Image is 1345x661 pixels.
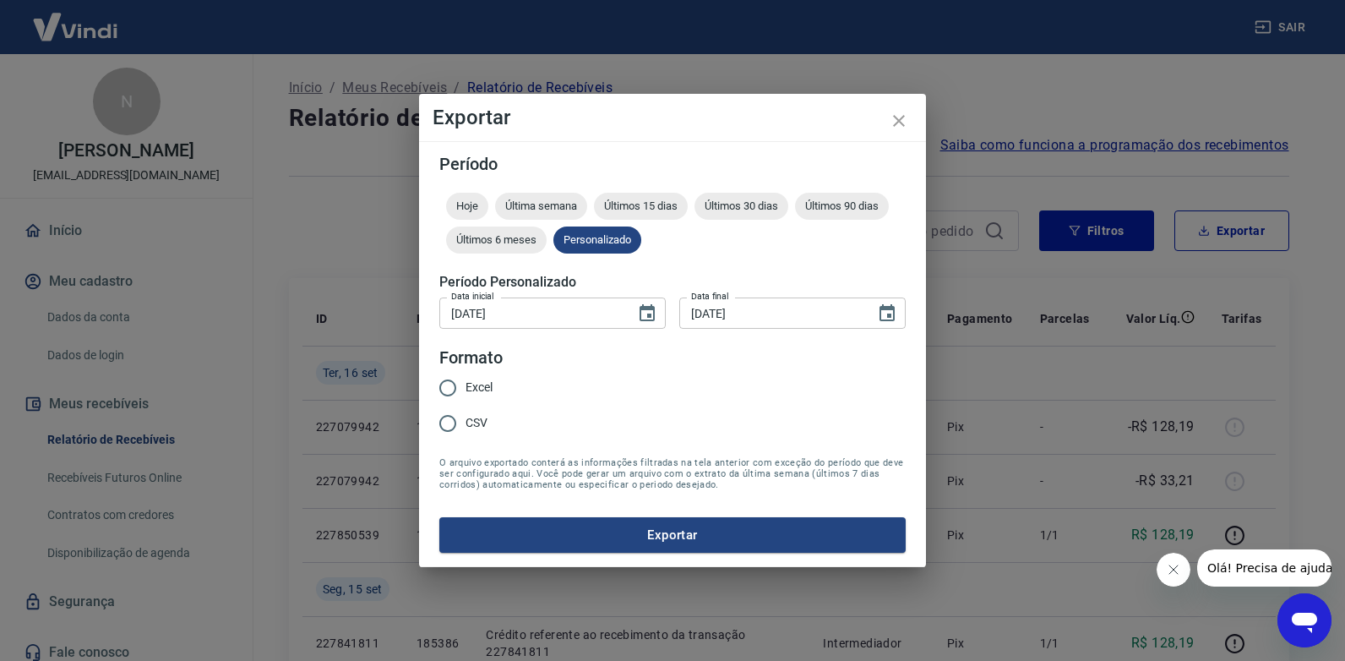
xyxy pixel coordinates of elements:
button: Choose date, selected date is 16 de set de 2025 [870,297,904,330]
div: Última semana [495,193,587,220]
div: Últimos 30 dias [694,193,788,220]
span: Hoje [446,199,488,212]
span: Última semana [495,199,587,212]
label: Data inicial [451,290,494,303]
div: Últimos 15 dias [594,193,688,220]
span: Últimos 6 meses [446,233,547,246]
div: Últimos 6 meses [446,227,547,254]
input: DD/MM/YYYY [439,298,623,329]
span: CSV [466,414,487,432]
h5: Período [439,156,906,172]
iframe: Fechar mensagem [1157,553,1190,587]
div: Hoje [446,193,488,220]
button: Exportar [439,517,906,553]
span: Últimos 90 dias [795,199,889,212]
span: Últimos 30 dias [694,199,788,212]
label: Data final [691,290,729,303]
span: Personalizado [553,233,641,246]
input: DD/MM/YYYY [679,298,863,329]
span: Olá! Precisa de ajuda? [10,12,142,25]
div: Últimos 90 dias [795,193,889,220]
iframe: Mensagem da empresa [1197,549,1331,587]
h4: Exportar [433,107,912,128]
iframe: Botão para abrir a janela de mensagens [1277,593,1331,647]
span: O arquivo exportado conterá as informações filtradas na tela anterior com exceção do período que ... [439,457,906,490]
button: Choose date, selected date is 15 de set de 2025 [630,297,664,330]
span: Últimos 15 dias [594,199,688,212]
button: close [879,101,919,141]
div: Personalizado [553,227,641,254]
legend: Formato [439,346,503,370]
span: Excel [466,379,493,396]
h5: Período Personalizado [439,274,906,291]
